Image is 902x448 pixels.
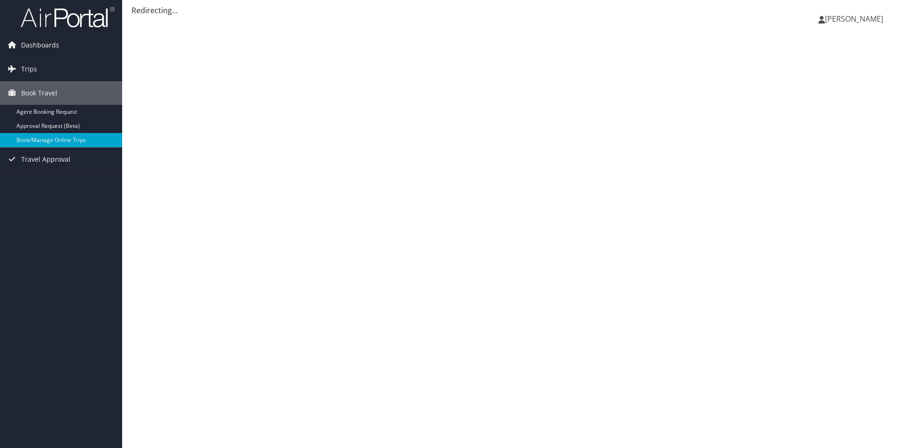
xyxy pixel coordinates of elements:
[21,148,70,171] span: Travel Approval
[21,57,37,81] span: Trips
[21,81,57,105] span: Book Travel
[21,33,59,57] span: Dashboards
[132,5,893,16] div: Redirecting...
[818,5,893,33] a: [PERSON_NAME]
[825,14,883,24] span: [PERSON_NAME]
[21,6,115,28] img: airportal-logo.png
